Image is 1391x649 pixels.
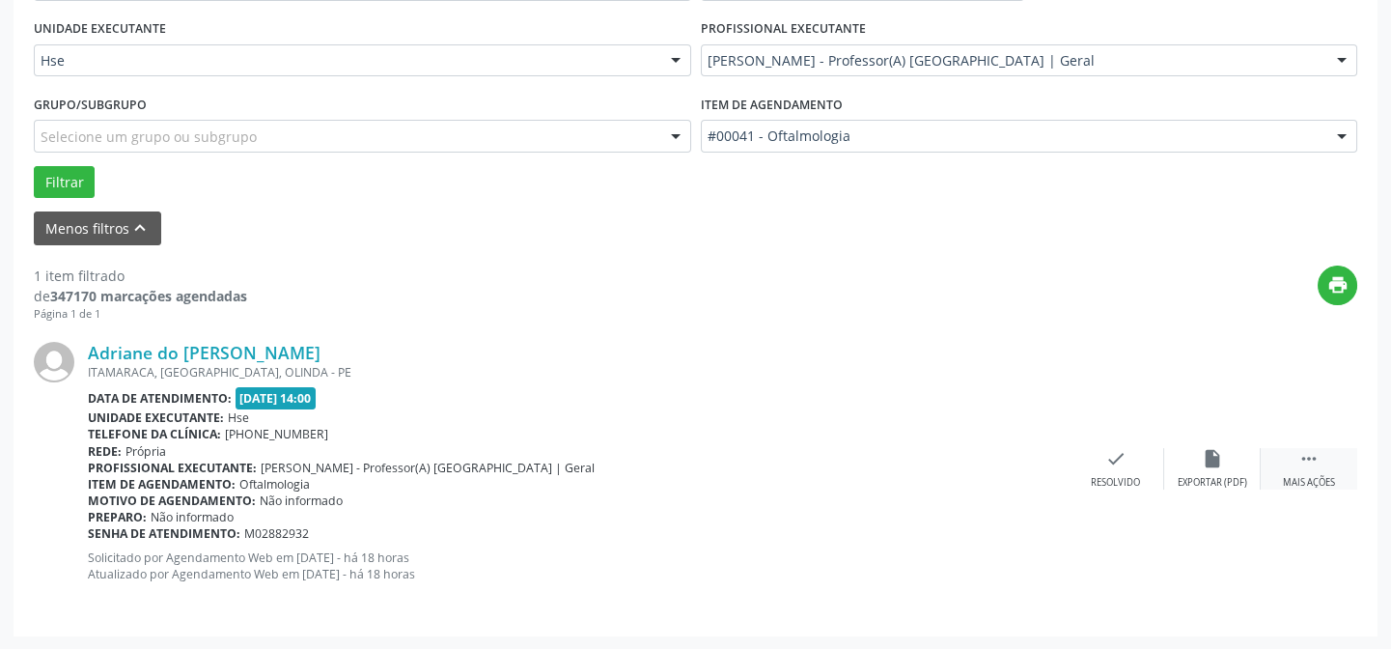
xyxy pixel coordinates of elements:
span: [PHONE_NUMBER] [225,426,328,442]
b: Preparo: [88,509,147,525]
span: Oftalmologia [239,476,310,493]
div: ITAMARACA, [GEOGRAPHIC_DATA], OLINDA - PE [88,364,1068,381]
label: Grupo/Subgrupo [34,90,147,120]
div: Resolvido [1091,476,1140,490]
button: Menos filtroskeyboard_arrow_up [34,212,161,245]
label: PROFISSIONAL EXECUTANTE [701,14,866,44]
span: M02882932 [244,525,309,542]
button: Filtrar [34,166,95,199]
b: Item de agendamento: [88,476,236,493]
b: Rede: [88,443,122,460]
a: Adriane do [PERSON_NAME] [88,342,320,363]
div: de [34,286,247,306]
span: Não informado [260,493,343,509]
b: Motivo de agendamento: [88,493,256,509]
strong: 347170 marcações agendadas [50,287,247,305]
div: Exportar (PDF) [1178,476,1247,490]
span: #00041 - Oftalmologia [708,127,1319,146]
i:  [1298,448,1320,469]
b: Senha de atendimento: [88,525,240,542]
img: img [34,342,74,382]
span: [PERSON_NAME] - Professor(A) [GEOGRAPHIC_DATA] | Geral [708,51,1319,71]
div: 1 item filtrado [34,266,247,286]
i: insert_drive_file [1202,448,1223,469]
label: Item de agendamento [701,90,843,120]
span: Hse [228,409,249,426]
span: [PERSON_NAME] - Professor(A) [GEOGRAPHIC_DATA] | Geral [261,460,595,476]
span: Própria [125,443,166,460]
b: Unidade executante: [88,409,224,426]
div: Página 1 de 1 [34,306,247,323]
span: Não informado [151,509,234,525]
span: Hse [41,51,652,71]
i: check [1105,448,1127,469]
b: Telefone da clínica: [88,426,221,442]
b: Data de atendimento: [88,390,232,407]
label: UNIDADE EXECUTANTE [34,14,166,44]
div: Mais ações [1283,476,1335,490]
span: Selecione um grupo ou subgrupo [41,127,257,147]
i: print [1327,274,1349,296]
button: print [1318,266,1357,305]
b: Profissional executante: [88,460,257,476]
p: Solicitado por Agendamento Web em [DATE] - há 18 horas Atualizado por Agendamento Web em [DATE] -... [88,550,1068,582]
span: [DATE] 14:00 [236,387,317,409]
i: keyboard_arrow_up [129,217,151,239]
